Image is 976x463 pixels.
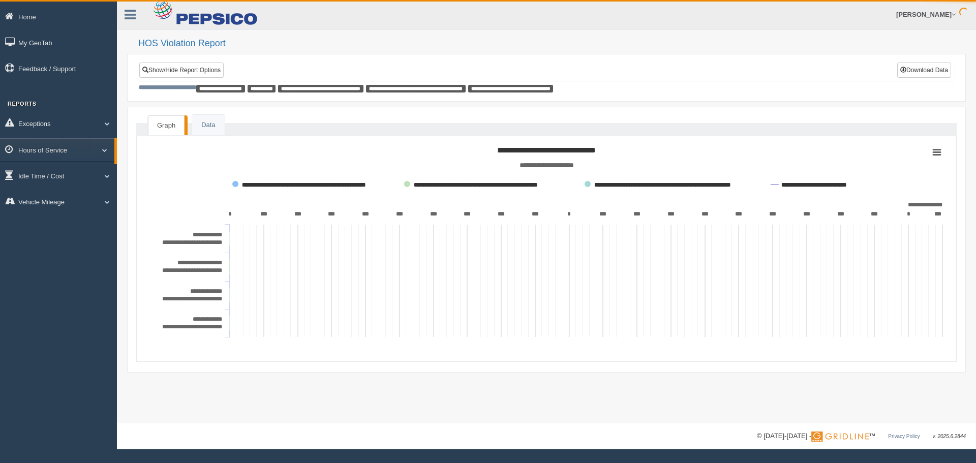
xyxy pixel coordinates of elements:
a: Data [192,115,224,136]
a: Privacy Policy [888,434,920,439]
span: v. 2025.6.2844 [933,434,966,439]
a: Show/Hide Report Options [139,63,224,78]
img: Gridline [811,431,869,442]
button: Download Data [897,63,951,78]
a: Graph [148,115,185,136]
h2: HOS Violation Report [138,39,966,49]
div: © [DATE]-[DATE] - ™ [757,431,966,442]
